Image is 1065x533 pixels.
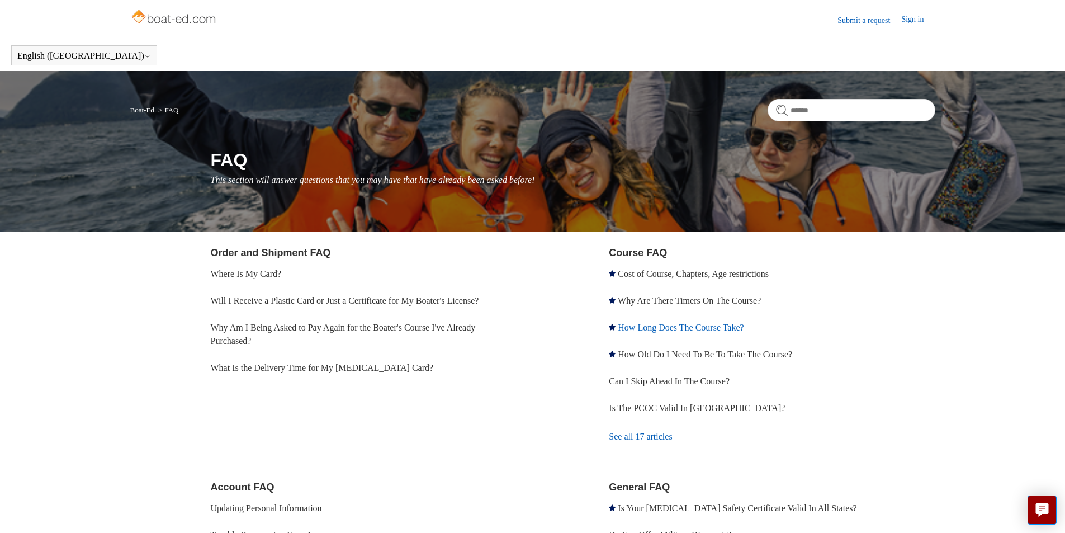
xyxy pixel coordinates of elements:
[1028,496,1057,525] button: Live chat
[618,323,744,332] a: How Long Does The Course Take?
[609,247,667,258] a: Course FAQ
[130,106,154,114] a: Boat-Ed
[618,269,769,279] a: Cost of Course, Chapters, Age restrictions
[609,504,616,511] svg: Promoted article
[609,403,785,413] a: Is The PCOC Valid In [GEOGRAPHIC_DATA]?
[156,106,178,114] li: FAQ
[211,247,331,258] a: Order and Shipment FAQ
[211,173,935,187] p: This section will answer questions that you may have that have already been asked before!
[211,503,322,513] a: Updating Personal Information
[609,351,616,357] svg: Promoted article
[609,422,935,452] a: See all 17 articles
[211,147,935,173] h1: FAQ
[211,269,282,279] a: Where Is My Card?
[768,99,935,121] input: Search
[211,363,434,372] a: What Is the Delivery Time for My [MEDICAL_DATA] Card?
[609,297,616,304] svg: Promoted article
[609,270,616,277] svg: Promoted article
[211,482,274,493] a: Account FAQ
[609,324,616,331] svg: Promoted article
[901,13,935,27] a: Sign in
[837,15,901,26] a: Submit a request
[618,296,761,305] a: Why Are There Timers On The Course?
[211,323,476,346] a: Why Am I Being Asked to Pay Again for the Boater's Course I've Already Purchased?
[609,482,670,493] a: General FAQ
[17,51,151,61] button: English ([GEOGRAPHIC_DATA])
[609,376,730,386] a: Can I Skip Ahead In The Course?
[211,296,479,305] a: Will I Receive a Plastic Card or Just a Certificate for My Boater's License?
[130,7,219,29] img: Boat-Ed Help Center home page
[130,106,157,114] li: Boat-Ed
[618,350,792,359] a: How Old Do I Need To Be To Take The Course?
[618,503,856,513] a: Is Your [MEDICAL_DATA] Safety Certificate Valid In All States?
